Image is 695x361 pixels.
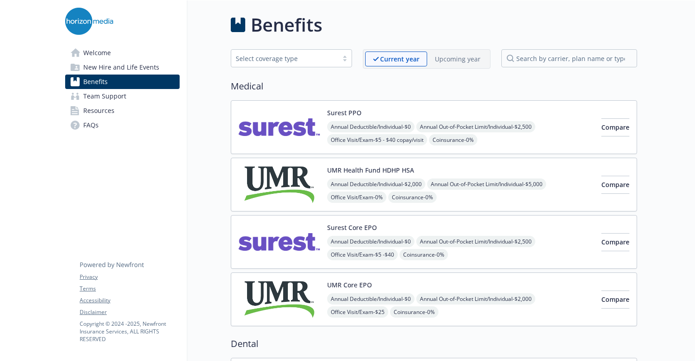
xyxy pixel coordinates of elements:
span: Compare [601,238,629,246]
span: Compare [601,123,629,131]
a: Disclaimer [80,308,179,316]
a: Accessibility [80,296,179,305]
img: Surest carrier logo [238,223,320,261]
span: Compare [601,295,629,304]
p: Current year [380,54,419,64]
h2: Medical [231,80,637,93]
button: UMR Health Fund HDHP HSA [327,165,414,175]
span: Office Visit/Exam - $5 - $40 copay/visit [327,134,427,145]
span: Benefits [83,75,108,89]
span: Annual Deductible/Individual - $0 [327,121,414,132]
span: Coinsurance - 0% [400,249,448,260]
span: Office Visit/Exam - 0% [327,192,386,203]
h2: Dental [231,337,637,351]
span: Office Visit/Exam - $5 -$40 [327,249,398,260]
input: search by carrier, plan name or type [501,49,637,67]
a: Welcome [65,46,180,60]
span: Welcome [83,46,111,60]
span: New Hire and Life Events [83,60,159,75]
span: Coinsurance - 0% [429,134,477,145]
button: Surest Core EPO [327,223,377,232]
a: Privacy [80,273,179,281]
span: Coinsurance - 0% [390,306,438,318]
img: UMR carrier logo [238,280,320,319]
button: Compare [601,176,629,194]
img: UMR carrier logo [238,165,320,204]
span: FAQs [83,118,99,132]
span: Office Visit/Exam - $25 [327,306,388,318]
button: UMR Core EPO [327,280,372,290]
span: Team Support [83,89,126,103]
span: Annual Deductible/Individual - $0 [327,293,414,305]
div: Select coverage type [236,54,333,63]
a: New Hire and Life Events [65,60,180,75]
h1: Benefits [251,11,322,38]
span: Coinsurance - 0% [388,192,437,203]
button: Compare [601,118,629,136]
a: FAQs [65,118,180,132]
span: Annual Deductible/Individual - $0 [327,236,414,247]
a: Terms [80,285,179,293]
img: Surest carrier logo [238,108,320,146]
p: Upcoming year [435,54,481,64]
a: Team Support [65,89,180,103]
span: Resources [83,103,114,118]
span: Compare [601,180,629,189]
button: Compare [601,233,629,251]
span: Annual Deductible/Individual - $2,000 [327,178,425,190]
span: Annual Out-of-Pocket Limit/Individual - $2,500 [416,236,535,247]
a: Resources [65,103,180,118]
span: Annual Out-of-Pocket Limit/Individual - $5,000 [427,178,546,190]
span: Annual Out-of-Pocket Limit/Individual - $2,500 [416,121,535,132]
a: Benefits [65,75,180,89]
button: Surest PPO [327,108,362,117]
button: Compare [601,291,629,309]
span: Annual Out-of-Pocket Limit/Individual - $2,000 [416,293,535,305]
p: Copyright © 2024 - 2025 , Newfront Insurance Services, ALL RIGHTS RESERVED [80,320,179,343]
